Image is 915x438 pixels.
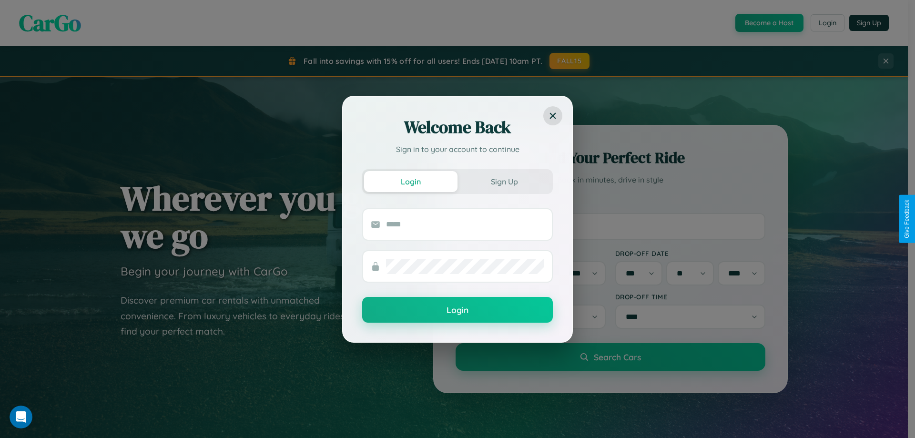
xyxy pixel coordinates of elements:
[904,200,910,238] div: Give Feedback
[457,171,551,192] button: Sign Up
[362,143,553,155] p: Sign in to your account to continue
[364,171,457,192] button: Login
[362,297,553,323] button: Login
[362,116,553,139] h2: Welcome Back
[10,406,32,428] iframe: Intercom live chat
